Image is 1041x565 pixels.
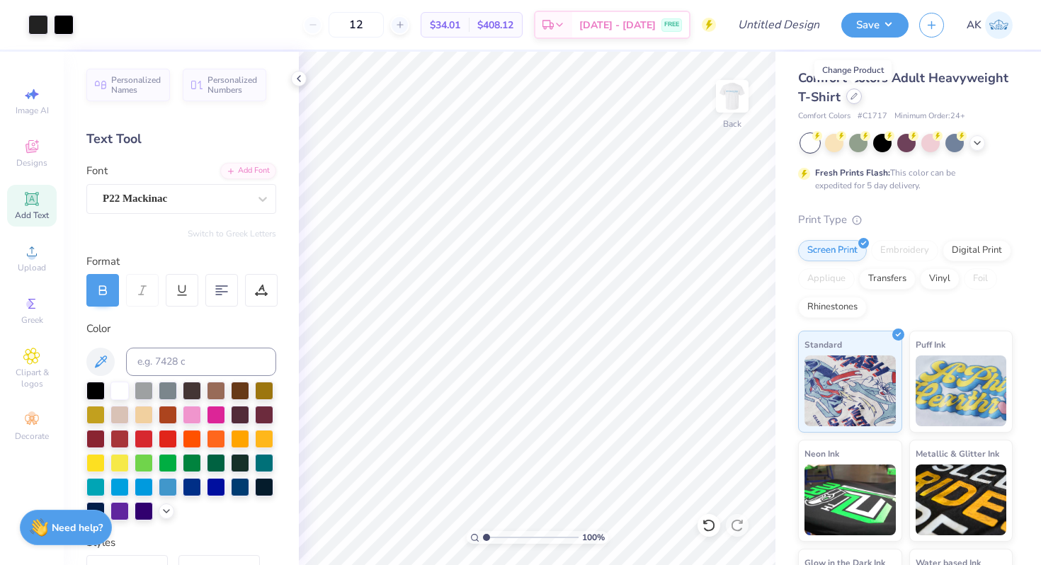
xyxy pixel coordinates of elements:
[86,130,276,149] div: Text Tool
[798,69,1008,105] span: Comfort Colors Adult Heavyweight T-Shirt
[894,110,965,122] span: Minimum Order: 24 +
[798,212,1013,228] div: Print Type
[920,268,960,290] div: Vinyl
[430,18,460,33] span: $34.01
[15,430,49,442] span: Decorate
[967,11,1013,39] a: AK
[798,268,855,290] div: Applique
[15,210,49,221] span: Add Text
[579,18,656,33] span: [DATE] - [DATE]
[16,157,47,169] span: Designs
[664,20,679,30] span: FREE
[718,82,746,110] img: Back
[207,75,258,95] span: Personalized Numbers
[815,166,989,192] div: This color can be expedited for 5 day delivery.
[86,163,108,179] label: Font
[798,110,851,122] span: Comfort Colors
[18,262,46,273] span: Upload
[477,18,513,33] span: $408.12
[804,464,896,535] img: Neon Ink
[804,446,839,461] span: Neon Ink
[16,105,49,116] span: Image AI
[7,367,57,389] span: Clipart & logos
[858,110,887,122] span: # C1717
[798,297,867,318] div: Rhinestones
[188,228,276,239] button: Switch to Greek Letters
[798,240,867,261] div: Screen Print
[916,337,945,352] span: Puff Ink
[86,321,276,337] div: Color
[859,268,916,290] div: Transfers
[727,11,831,39] input: Untitled Design
[916,446,999,461] span: Metallic & Glitter Ink
[329,12,384,38] input: – –
[52,521,103,535] strong: Need help?
[985,11,1013,39] img: Alicia Kim
[967,17,982,33] span: AK
[723,118,741,130] div: Back
[964,268,997,290] div: Foil
[841,13,909,38] button: Save
[126,348,276,376] input: e.g. 7428 c
[582,531,605,544] span: 100 %
[814,60,892,80] div: Change Product
[21,314,43,326] span: Greek
[804,337,842,352] span: Standard
[111,75,161,95] span: Personalized Names
[916,355,1007,426] img: Puff Ink
[804,355,896,426] img: Standard
[943,240,1011,261] div: Digital Print
[916,464,1007,535] img: Metallic & Glitter Ink
[86,253,278,270] div: Format
[220,163,276,179] div: Add Font
[815,167,890,178] strong: Fresh Prints Flash:
[871,240,938,261] div: Embroidery
[86,535,276,551] div: Styles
